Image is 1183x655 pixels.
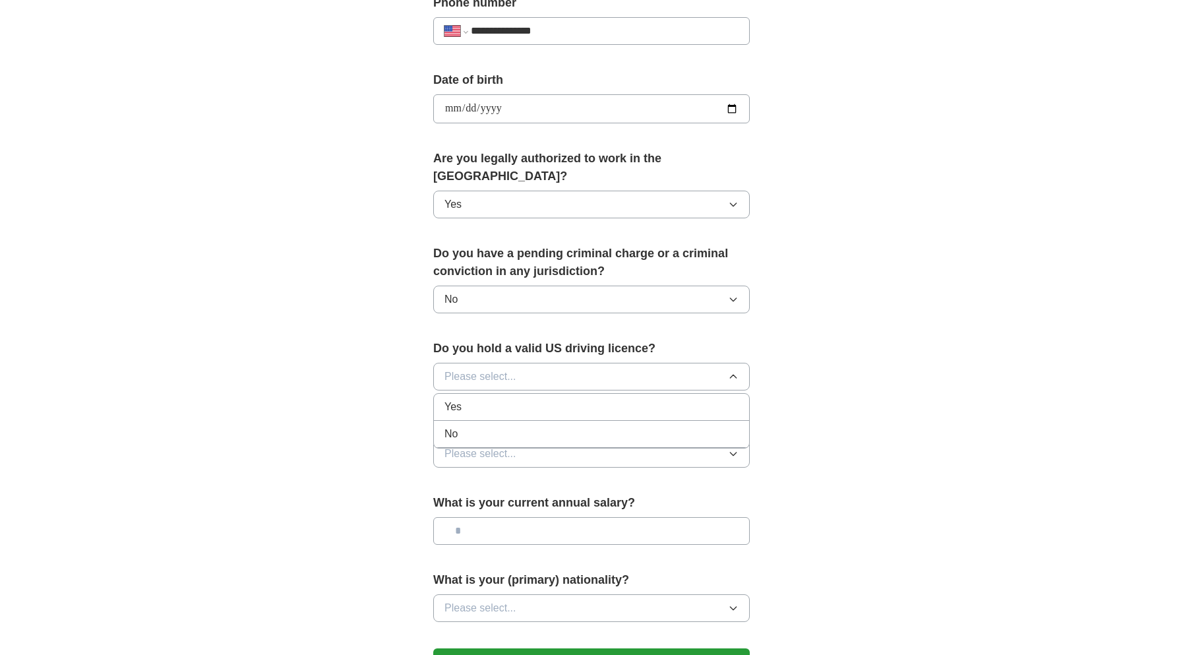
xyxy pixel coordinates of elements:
button: Please select... [433,440,750,468]
label: Date of birth [433,71,750,89]
span: Yes [444,399,462,415]
button: No [433,286,750,313]
label: What is your (primary) nationality? [433,571,750,589]
label: Do you hold a valid US driving licence? [433,340,750,358]
button: Please select... [433,363,750,390]
button: Please select... [433,594,750,622]
span: No [444,292,458,307]
span: Please select... [444,446,516,462]
label: What is your current annual salary? [433,494,750,512]
label: Do you have a pending criminal charge or a criminal conviction in any jurisdiction? [433,245,750,280]
label: Are you legally authorized to work in the [GEOGRAPHIC_DATA]? [433,150,750,185]
span: Please select... [444,600,516,616]
button: Yes [433,191,750,218]
span: Yes [444,197,462,212]
span: Please select... [444,369,516,385]
span: No [444,426,458,442]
